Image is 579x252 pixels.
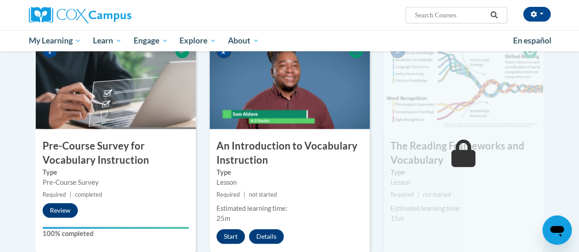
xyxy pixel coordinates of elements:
[423,191,451,198] span: not started
[390,177,537,188] div: Lesson
[43,44,57,58] span: 1
[216,167,363,177] label: Type
[390,214,404,222] span: 15m
[43,191,66,198] span: Required
[70,191,71,198] span: |
[414,10,487,21] input: Search Courses
[43,177,189,188] div: Pre-Course Survey
[22,30,557,51] div: Main menu
[128,30,174,51] a: Engage
[43,203,78,218] button: Review
[216,191,240,198] span: Required
[75,191,102,198] span: completed
[384,38,544,129] img: Course Image
[390,204,537,214] div: Estimated learning time:
[29,7,131,23] img: Cox Campus
[87,30,128,51] a: Learn
[249,229,284,244] button: Details
[210,139,370,167] h3: An Introduction to Vocabulary Instruction
[134,35,168,46] span: Engage
[36,38,196,129] img: Course Image
[523,7,551,21] button: Account Settings
[216,214,230,222] span: 25m
[28,35,81,46] span: My Learning
[173,30,222,51] a: Explore
[244,191,245,198] span: |
[179,35,216,46] span: Explore
[487,10,501,21] button: Search
[390,44,405,58] span: 3
[43,167,189,177] label: Type
[29,7,194,23] a: Cox Campus
[390,167,537,177] label: Type
[23,30,87,51] a: My Learning
[216,44,231,58] span: 2
[210,38,370,129] img: Course Image
[36,139,196,167] h3: Pre-Course Survey for Vocabulary Instruction
[384,139,544,167] h3: The Reading Frameworks and Vocabulary
[216,229,245,244] button: Start
[216,204,363,214] div: Estimated learning time:
[93,35,122,46] span: Learn
[507,31,557,50] a: En español
[417,191,419,198] span: |
[249,191,277,198] span: not started
[228,35,259,46] span: About
[43,227,189,229] div: Your progress
[216,177,363,188] div: Lesson
[542,215,572,245] iframe: Button to launch messaging window
[43,229,189,239] label: 100% completed
[222,30,265,51] a: About
[390,191,414,198] span: Required
[513,36,552,45] span: En español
